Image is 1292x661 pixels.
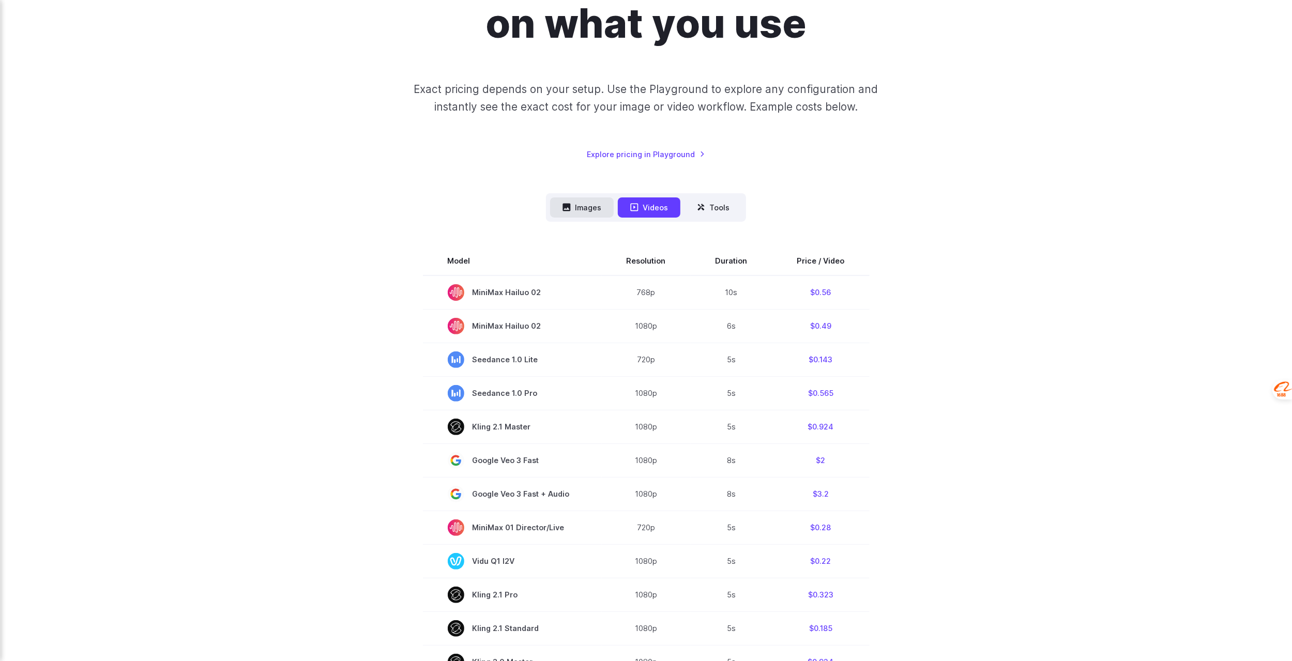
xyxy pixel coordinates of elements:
span: Google Veo 3 Fast + Audio [448,486,577,502]
td: 1080p [602,578,691,611]
td: 768p [602,275,691,310]
td: 720p [602,343,691,376]
td: 1080p [602,477,691,511]
td: $0.49 [772,309,870,343]
span: Seedance 1.0 Lite [448,351,577,368]
td: 5s [691,544,772,578]
span: MiniMax Hailuo 02 [448,284,577,301]
span: Vidu Q1 I2V [448,553,577,570]
td: $0.924 [772,410,870,443]
button: Tools [685,197,742,218]
th: Duration [691,247,772,275]
td: $2 [772,443,870,477]
button: Images [550,197,614,218]
td: 5s [691,410,772,443]
td: 5s [691,376,772,410]
span: Kling 2.1 Pro [448,587,577,603]
span: MiniMax Hailuo 02 [448,318,577,334]
span: Seedance 1.0 Pro [448,385,577,402]
span: Kling 2.1 Master [448,419,577,435]
th: Resolution [602,247,691,275]
p: Exact pricing depends on your setup. Use the Playground to explore any configuration and instantl... [394,81,898,115]
th: Model [423,247,602,275]
td: $0.323 [772,578,870,611]
td: 5s [691,611,772,645]
td: $0.28 [772,511,870,544]
td: $0.56 [772,275,870,310]
th: Price / Video [772,247,870,275]
td: 720p [602,511,691,544]
td: $0.565 [772,376,870,410]
td: 8s [691,443,772,477]
td: 6s [691,309,772,343]
td: 1080p [602,309,691,343]
td: $0.143 [772,343,870,376]
td: 5s [691,343,772,376]
td: 8s [691,477,772,511]
button: Videos [618,197,680,218]
td: $0.22 [772,544,870,578]
td: $0.185 [772,611,870,645]
td: 5s [691,578,772,611]
td: 1080p [602,443,691,477]
span: Google Veo 3 Fast [448,452,577,469]
td: 1080p [602,410,691,443]
td: 5s [691,511,772,544]
td: 1080p [602,544,691,578]
td: 1080p [602,376,691,410]
td: 10s [691,275,772,310]
td: $3.2 [772,477,870,511]
td: 1080p [602,611,691,645]
span: Kling 2.1 Standard [448,620,577,637]
a: Explore pricing in Playground [587,148,705,160]
span: MiniMax 01 Director/Live [448,519,577,536]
